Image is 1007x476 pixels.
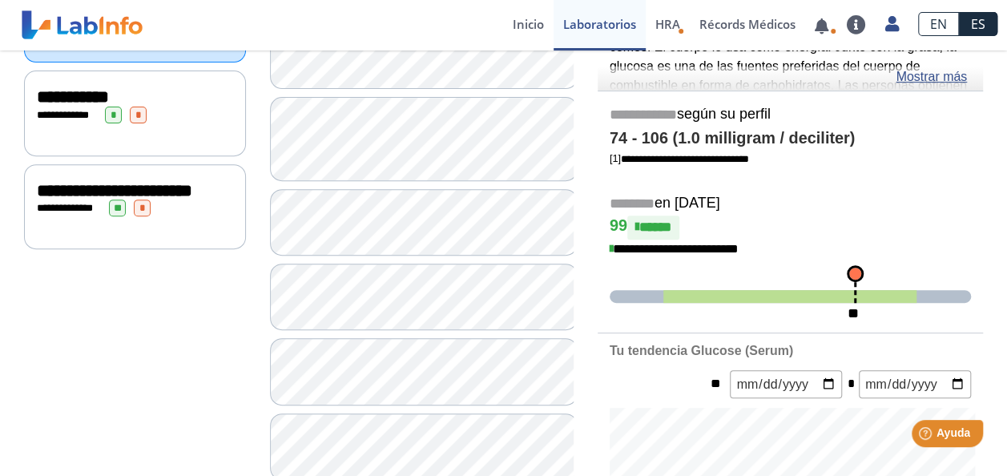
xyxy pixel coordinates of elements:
[896,67,967,87] a: Mostrar más
[610,344,793,357] b: Tu tendencia Glucose (Serum)
[610,106,971,124] h5: según su perfil
[610,195,971,213] h5: en [DATE]
[859,370,971,398] input: mm/dd/yyyy
[918,12,959,36] a: EN
[610,216,971,240] h4: 99
[959,12,997,36] a: ES
[610,129,971,148] h4: 74 - 106 (1.0 milligram / deciliter)
[864,413,989,458] iframe: Help widget launcher
[610,152,749,164] a: [1]
[655,16,680,32] span: HRA
[730,370,842,398] input: mm/dd/yyyy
